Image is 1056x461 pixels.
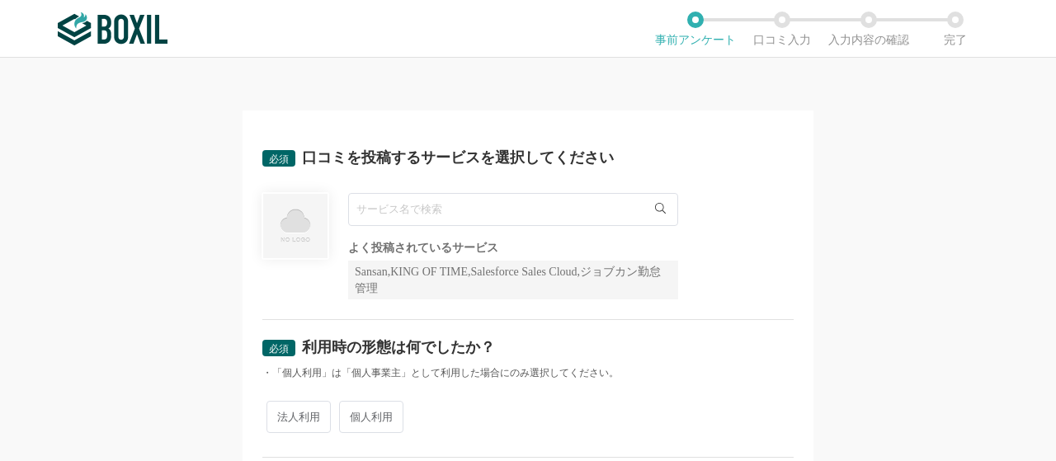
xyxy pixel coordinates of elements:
div: よく投稿されているサービス [348,242,678,254]
div: 口コミを投稿するサービスを選択してください [302,150,614,165]
span: 個人利用 [339,401,403,433]
div: Sansan,KING OF TIME,Salesforce Sales Cloud,ジョブカン勤怠管理 [348,261,678,299]
span: 必須 [269,343,289,355]
li: 口コミ入力 [738,12,825,46]
li: 事前アンケート [652,12,738,46]
span: 必須 [269,153,289,165]
li: 完了 [912,12,998,46]
span: 法人利用 [266,401,331,433]
div: 利用時の形態は何でしたか？ [302,340,495,355]
div: ・「個人利用」は「個人事業主」として利用した場合にのみ選択してください。 [262,366,794,380]
li: 入力内容の確認 [825,12,912,46]
img: ボクシルSaaS_ロゴ [58,12,167,45]
input: サービス名で検索 [348,193,678,226]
